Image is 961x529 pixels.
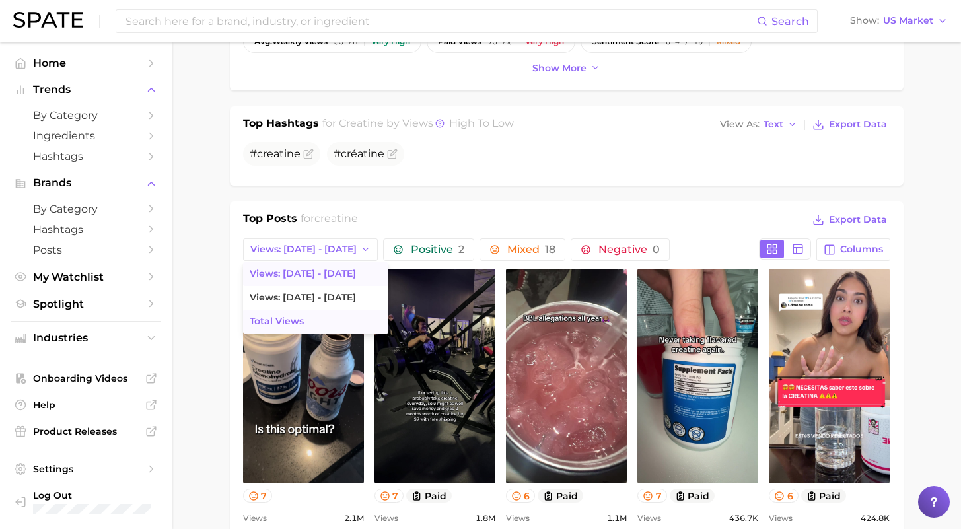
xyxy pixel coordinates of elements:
span: Views [769,511,793,526]
span: 436.7k [729,511,758,526]
span: 18 [545,243,555,256]
button: ShowUS Market [847,13,951,30]
button: paid [538,489,583,503]
span: Views: [DATE] - [DATE] [250,244,357,255]
span: Trends [33,84,139,96]
a: Product Releases [11,421,161,441]
span: 424.8k [861,511,890,526]
button: Export Data [809,211,890,229]
span: Positive [411,244,464,255]
span: Hashtags [33,223,139,236]
span: Settings [33,463,139,475]
span: 1.8m [476,511,495,526]
button: Export Data [809,116,890,134]
button: View AsText [717,116,801,133]
span: Export Data [829,119,887,130]
span: US Market [883,17,933,24]
button: Flag as miscategorized or irrelevant [387,149,398,159]
button: Trends [11,80,161,100]
h1: Top Hashtags [243,116,319,134]
button: paid [801,489,847,503]
span: 2 [458,243,464,256]
span: 2.1m [344,511,364,526]
a: Help [11,395,161,415]
button: paid [406,489,452,503]
span: View As [720,121,760,128]
span: Views [637,511,661,526]
ul: Views: [DATE] - [DATE] [243,262,388,334]
a: Log out. Currently logged in with e-mail alyssa@spate.nyc. [11,485,161,518]
a: Hashtags [11,219,161,240]
span: My Watchlist [33,271,139,283]
button: Show more [529,59,604,77]
button: 7 [374,489,404,503]
img: SPATE [13,12,83,28]
span: Show more [532,63,587,74]
button: Brands [11,173,161,193]
a: by Category [11,105,161,125]
a: Spotlight [11,294,161,314]
button: Industries [11,328,161,348]
span: #créatine [334,147,384,160]
span: Export Data [829,214,887,225]
a: Ingredients [11,125,161,146]
span: Columns [840,244,883,255]
span: Log Out [33,489,151,501]
a: Posts [11,240,161,260]
span: # [250,147,301,160]
button: Columns [816,238,890,261]
span: by Category [33,203,139,215]
span: 0 [653,243,660,256]
span: Views [374,511,398,526]
span: Home [33,57,139,69]
button: Views: [DATE] - [DATE] [243,238,378,261]
span: Views: [DATE] - [DATE] [250,292,356,303]
h1: Top Posts [243,211,297,230]
a: My Watchlist [11,267,161,287]
button: 6 [769,489,799,503]
span: Product Releases [33,425,139,437]
h2: for [301,211,358,230]
span: Search [771,15,809,28]
button: paid [670,489,715,503]
h2: for by Views [322,116,514,134]
button: 7 [637,489,667,503]
span: 1.1m [607,511,627,526]
span: Ingredients [33,129,139,142]
span: creatine [339,117,384,129]
span: Mixed [507,244,555,255]
a: Home [11,53,161,73]
span: Views [243,511,267,526]
span: creatine [314,212,358,225]
span: Negative [598,244,660,255]
button: 7 [243,489,273,503]
button: 6 [506,489,536,503]
span: Text [764,121,783,128]
span: Posts [33,244,139,256]
a: by Category [11,199,161,219]
span: Brands [33,177,139,189]
input: Search here for a brand, industry, or ingredient [124,10,757,32]
span: Views [506,511,530,526]
span: Help [33,399,139,411]
span: Show [850,17,879,24]
span: Total Views [250,316,304,327]
span: Industries [33,332,139,344]
span: Hashtags [33,150,139,162]
span: Onboarding Videos [33,372,139,384]
a: Onboarding Videos [11,369,161,388]
span: Spotlight [33,298,139,310]
span: high to low [449,117,514,129]
a: Settings [11,459,161,479]
button: Flag as miscategorized or irrelevant [303,149,314,159]
span: Views: [DATE] - [DATE] [250,268,356,279]
span: creatine [257,147,301,160]
a: Hashtags [11,146,161,166]
span: by Category [33,109,139,122]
